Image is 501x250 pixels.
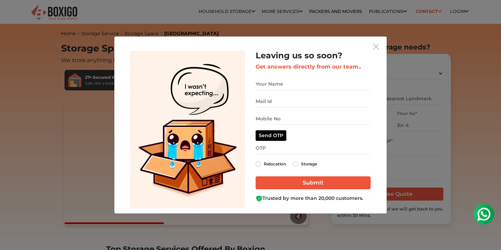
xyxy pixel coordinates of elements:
[373,44,379,50] img: exit
[256,195,371,202] div: Trusted by more than 20,000 customers.
[256,142,371,154] input: OTP
[130,51,245,208] img: Lead Welcome Image
[256,63,371,70] h3: Get answers directly from our team..
[256,195,262,202] img: Boxigo Customer Shield
[264,160,286,168] label: Relocation
[256,78,371,90] input: Your Name
[256,130,286,141] button: Send OTP
[7,7,20,20] img: whatsapp-icon.svg
[256,176,371,189] input: Submit
[256,113,371,125] input: Mobile No
[256,95,371,107] input: Mail Id
[256,51,371,61] h2: Leaving us so soon?
[301,160,317,168] label: Storage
